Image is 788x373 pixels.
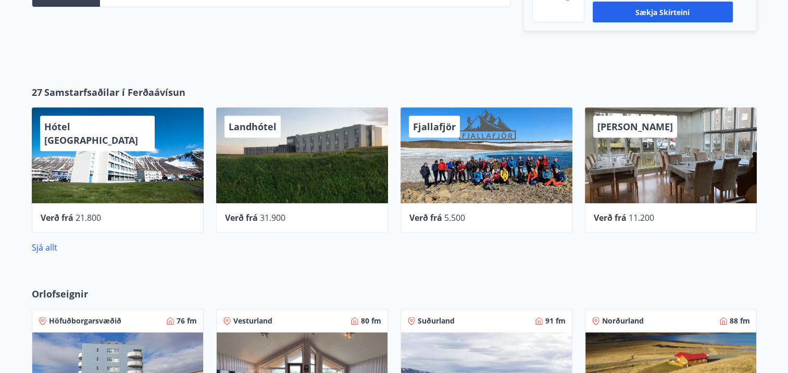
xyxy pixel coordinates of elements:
[361,316,381,326] span: 80 fm
[602,316,644,326] span: Norðurland
[225,212,258,223] span: Verð frá
[41,212,73,223] span: Verð frá
[597,120,673,133] span: [PERSON_NAME]
[409,212,442,223] span: Verð frá
[32,287,88,301] span: Orlofseignir
[730,316,750,326] span: 88 fm
[444,212,465,223] span: 5.500
[413,120,456,133] span: Fjallafjör
[545,316,566,326] span: 91 fm
[418,316,455,326] span: Suðurland
[229,120,277,133] span: Landhótel
[32,85,42,99] span: 27
[593,2,733,22] button: Sækja skírteini
[594,212,627,223] span: Verð frá
[44,120,138,146] span: Hótel [GEOGRAPHIC_DATA]
[32,242,57,253] a: Sjá allt
[44,85,185,99] span: Samstarfsaðilar í Ferðaávísun
[629,212,654,223] span: 11.200
[233,316,272,326] span: Vesturland
[49,316,121,326] span: Höfuðborgarsvæðið
[76,212,101,223] span: 21.800
[260,212,285,223] span: 31.900
[177,316,197,326] span: 76 fm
